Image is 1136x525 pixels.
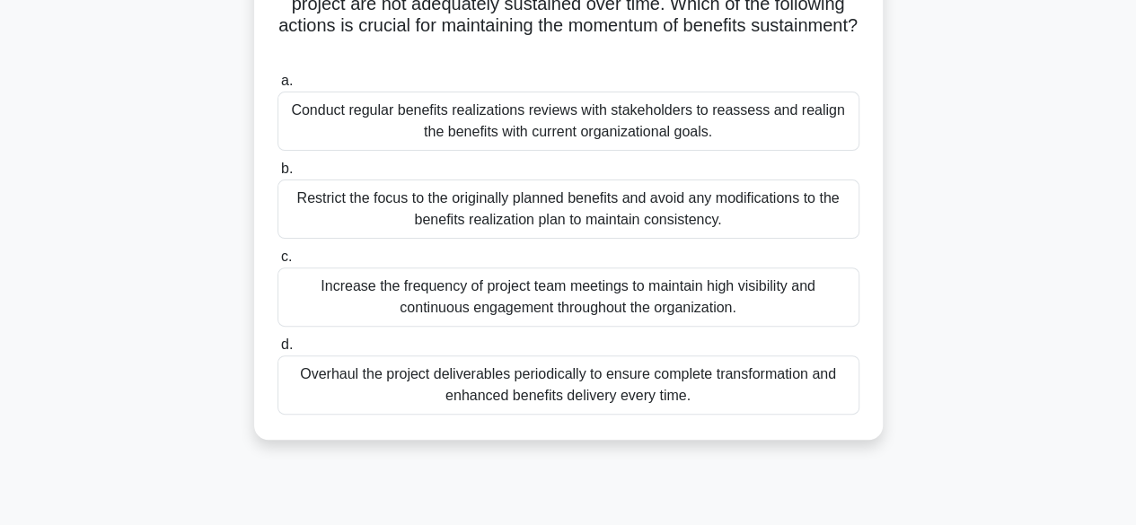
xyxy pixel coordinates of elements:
span: d. [281,337,293,352]
div: Conduct regular benefits realizations reviews with stakeholders to reassess and realign the benef... [277,92,859,151]
span: a. [281,73,293,88]
div: Restrict the focus to the originally planned benefits and avoid any modifications to the benefits... [277,179,859,239]
span: b. [281,161,293,176]
div: Overhaul the project deliverables periodically to ensure complete transformation and enhanced ben... [277,355,859,415]
span: c. [281,249,292,264]
div: Increase the frequency of project team meetings to maintain high visibility and continuous engage... [277,267,859,327]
